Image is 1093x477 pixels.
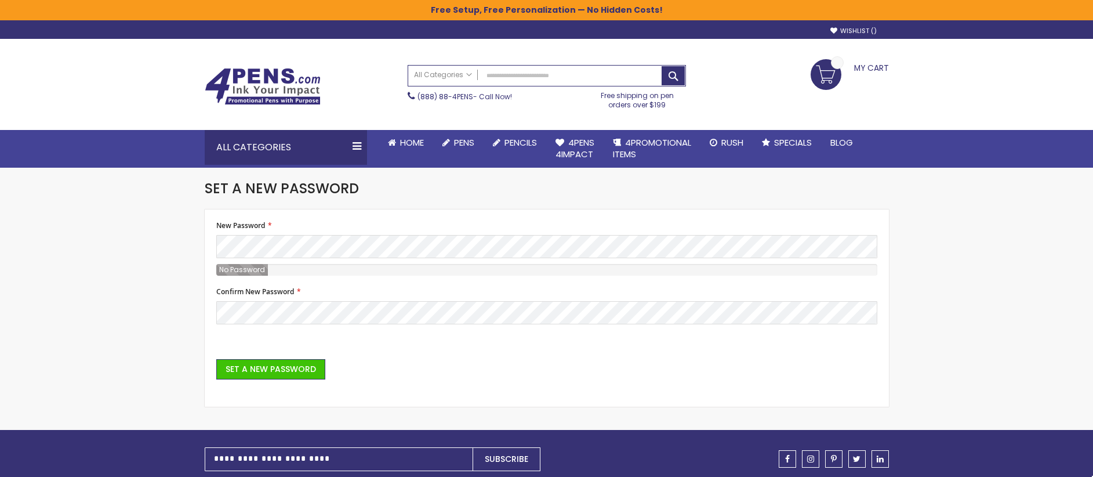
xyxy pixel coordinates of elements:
span: Set a New Password [226,363,316,375]
a: pinterest [825,450,843,468]
a: linkedin [872,450,889,468]
span: Blog [830,136,853,149]
a: (888) 88-4PENS [417,92,473,102]
button: Subscribe [473,447,540,471]
div: Password Strength: [216,264,268,276]
img: 4Pens Custom Pens and Promotional Products [205,68,321,105]
span: pinterest [831,455,837,463]
span: Rush [721,136,743,149]
a: Wishlist [830,27,877,35]
span: instagram [807,455,814,463]
span: facebook [785,455,790,463]
span: linkedin [877,455,884,463]
span: Home [400,136,424,149]
a: Blog [821,130,862,156]
span: All Categories [414,70,472,79]
span: Set a New Password [205,179,359,198]
div: All Categories [205,130,367,165]
a: instagram [802,450,819,468]
span: No Password [216,265,268,274]
span: twitter [853,455,860,463]
div: Free shipping on pen orders over $199 [589,86,686,110]
a: Specials [753,130,821,156]
button: Set a New Password [216,359,325,380]
span: Pens [454,136,474,149]
span: Subscribe [485,453,528,465]
a: Home [379,130,433,156]
span: Confirm New Password [216,287,294,297]
a: twitter [848,450,866,468]
a: All Categories [408,66,478,85]
a: Pens [433,130,484,156]
a: Rush [700,130,753,156]
span: New Password [216,221,265,230]
a: facebook [779,450,796,468]
a: Pencils [484,130,546,156]
span: Specials [774,136,812,149]
a: 4PROMOTIONALITEMS [604,130,700,168]
a: 4Pens4impact [546,130,604,168]
span: - Call Now! [417,92,512,102]
span: 4PROMOTIONAL ITEMS [613,136,691,160]
span: 4Pens 4impact [555,136,594,160]
span: Pencils [504,136,537,149]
